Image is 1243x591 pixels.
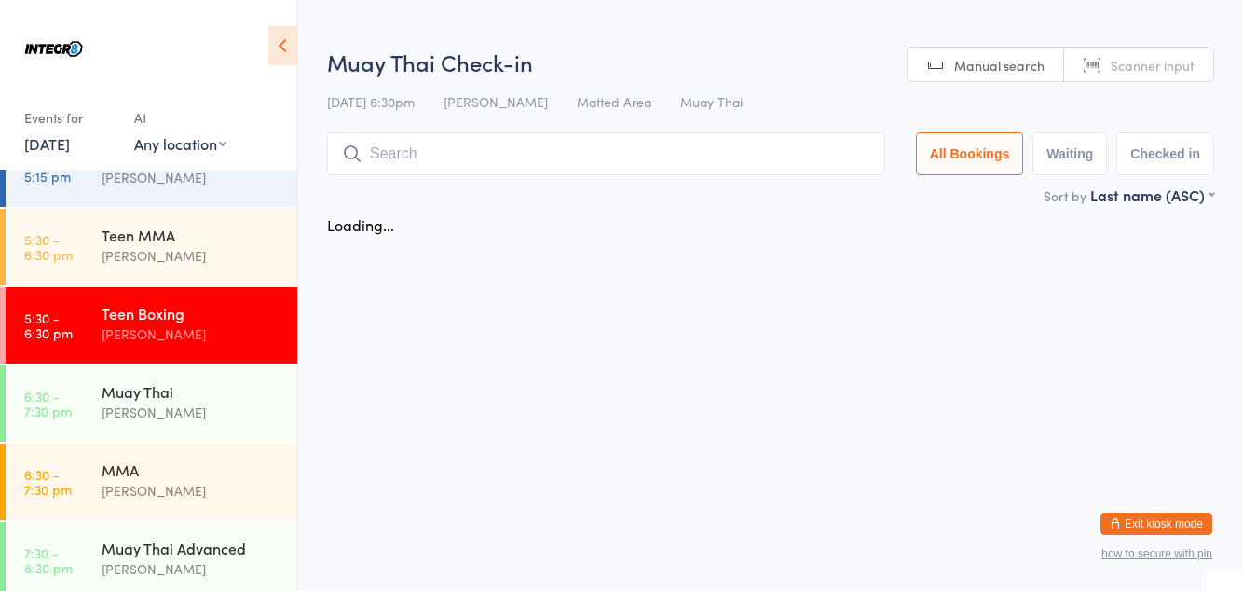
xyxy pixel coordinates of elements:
[102,460,281,480] div: MMA
[1116,132,1214,175] button: Checked in
[1100,513,1212,535] button: Exit kiosk mode
[24,467,72,497] time: 6:30 - 7:30 pm
[102,558,281,580] div: [PERSON_NAME]
[6,287,297,364] a: 5:30 -6:30 pmTeen Boxing[PERSON_NAME]
[102,245,281,267] div: [PERSON_NAME]
[916,132,1024,175] button: All Bookings
[24,232,73,262] time: 5:30 - 6:30 pm
[134,103,226,133] div: At
[327,47,1214,77] h2: Muay Thai Check-in
[6,209,297,285] a: 5:30 -6:30 pmTeen MMA[PERSON_NAME]
[24,103,116,133] div: Events for
[134,133,226,154] div: Any location
[19,14,89,84] img: Integr8 Bentleigh
[680,92,743,111] span: Muay Thai
[6,444,297,520] a: 6:30 -7:30 pmMMA[PERSON_NAME]
[6,365,297,442] a: 6:30 -7:30 pmMuay Thai[PERSON_NAME]
[102,402,281,423] div: [PERSON_NAME]
[327,214,394,235] div: Loading...
[102,167,281,188] div: [PERSON_NAME]
[24,133,70,154] a: [DATE]
[327,92,415,111] span: [DATE] 6:30pm
[1032,132,1107,175] button: Waiting
[102,480,281,502] div: [PERSON_NAME]
[24,389,72,419] time: 6:30 - 7:30 pm
[444,92,548,111] span: [PERSON_NAME]
[1090,185,1214,205] div: Last name (ASC)
[24,310,73,340] time: 5:30 - 6:30 pm
[1044,186,1086,205] label: Sort by
[1111,56,1195,75] span: Scanner input
[24,545,73,575] time: 7:30 - 8:30 pm
[577,92,651,111] span: Matted Area
[102,323,281,345] div: [PERSON_NAME]
[327,132,885,175] input: Search
[102,225,281,245] div: Teen MMA
[954,56,1045,75] span: Manual search
[1101,547,1212,560] button: how to secure with pin
[24,154,71,184] time: 4:30 - 5:15 pm
[102,381,281,402] div: Muay Thai
[102,538,281,558] div: Muay Thai Advanced
[102,303,281,323] div: Teen Boxing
